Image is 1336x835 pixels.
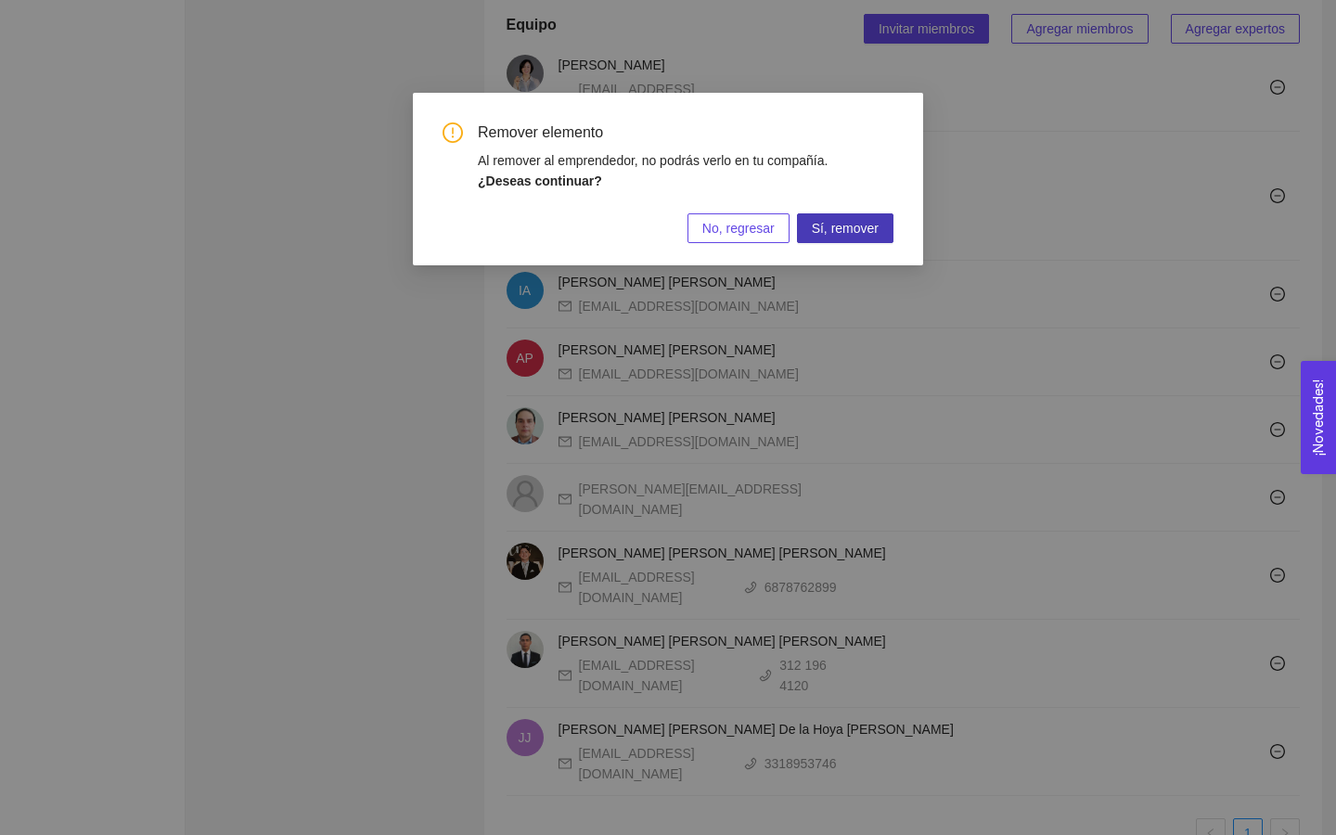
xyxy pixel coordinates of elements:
button: Open Feedback Widget [1301,361,1336,474]
strong: ¿Deseas continuar? [478,173,602,188]
span: exclamation-circle [443,122,463,143]
span: No, regresar [702,218,775,238]
button: No, regresar [687,213,790,243]
span: Remover elemento [478,122,893,143]
span: Al remover al emprendedor, no podrás verlo en tu compañía. [478,153,828,168]
button: Sí, remover [797,213,893,243]
span: Sí, remover [812,218,879,238]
